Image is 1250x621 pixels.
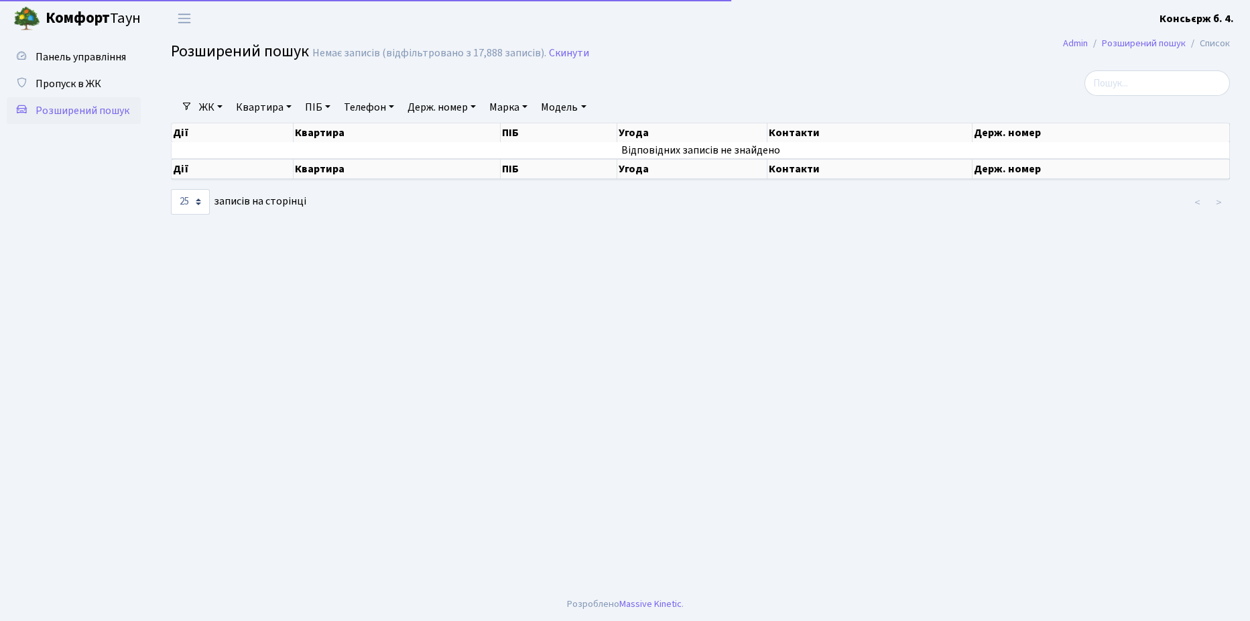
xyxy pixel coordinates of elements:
[973,159,1230,179] th: Держ. номер
[549,47,589,60] a: Скинути
[7,44,141,70] a: Панель управління
[973,123,1230,142] th: Держ. номер
[36,103,129,118] span: Розширений пошук
[536,96,591,119] a: Модель
[484,96,533,119] a: Марка
[46,7,110,29] b: Комфорт
[7,70,141,97] a: Пропуск в ЖК
[172,123,294,142] th: Дії
[1084,70,1230,96] input: Пошук...
[1102,36,1186,50] a: Розширений пошук
[171,189,210,215] select: записів на сторінці
[300,96,336,119] a: ПІБ
[617,123,767,142] th: Угода
[194,96,228,119] a: ЖК
[1160,11,1234,27] a: Консьєрж б. 4.
[619,597,682,611] a: Massive Kinetic
[36,76,101,91] span: Пропуск в ЖК
[402,96,481,119] a: Держ. номер
[168,7,201,30] button: Переключити навігацію
[171,189,306,215] label: записів на сторінці
[312,47,546,60] div: Немає записів (відфільтровано з 17,888 записів).
[1043,30,1250,58] nav: breadcrumb
[617,159,767,179] th: Угода
[171,40,309,63] span: Розширений пошук
[46,7,141,30] span: Таун
[294,159,501,179] th: Квартира
[172,159,294,179] th: Дії
[767,123,973,142] th: Контакти
[172,142,1230,158] td: Відповідних записів не знайдено
[501,159,617,179] th: ПІБ
[1063,36,1088,50] a: Admin
[294,123,501,142] th: Квартира
[1160,11,1234,26] b: Консьєрж б. 4.
[767,159,973,179] th: Контакти
[501,123,617,142] th: ПІБ
[36,50,126,64] span: Панель управління
[338,96,399,119] a: Телефон
[1186,36,1230,51] li: Список
[13,5,40,32] img: logo.png
[567,597,684,612] div: Розроблено .
[231,96,297,119] a: Квартира
[7,97,141,124] a: Розширений пошук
